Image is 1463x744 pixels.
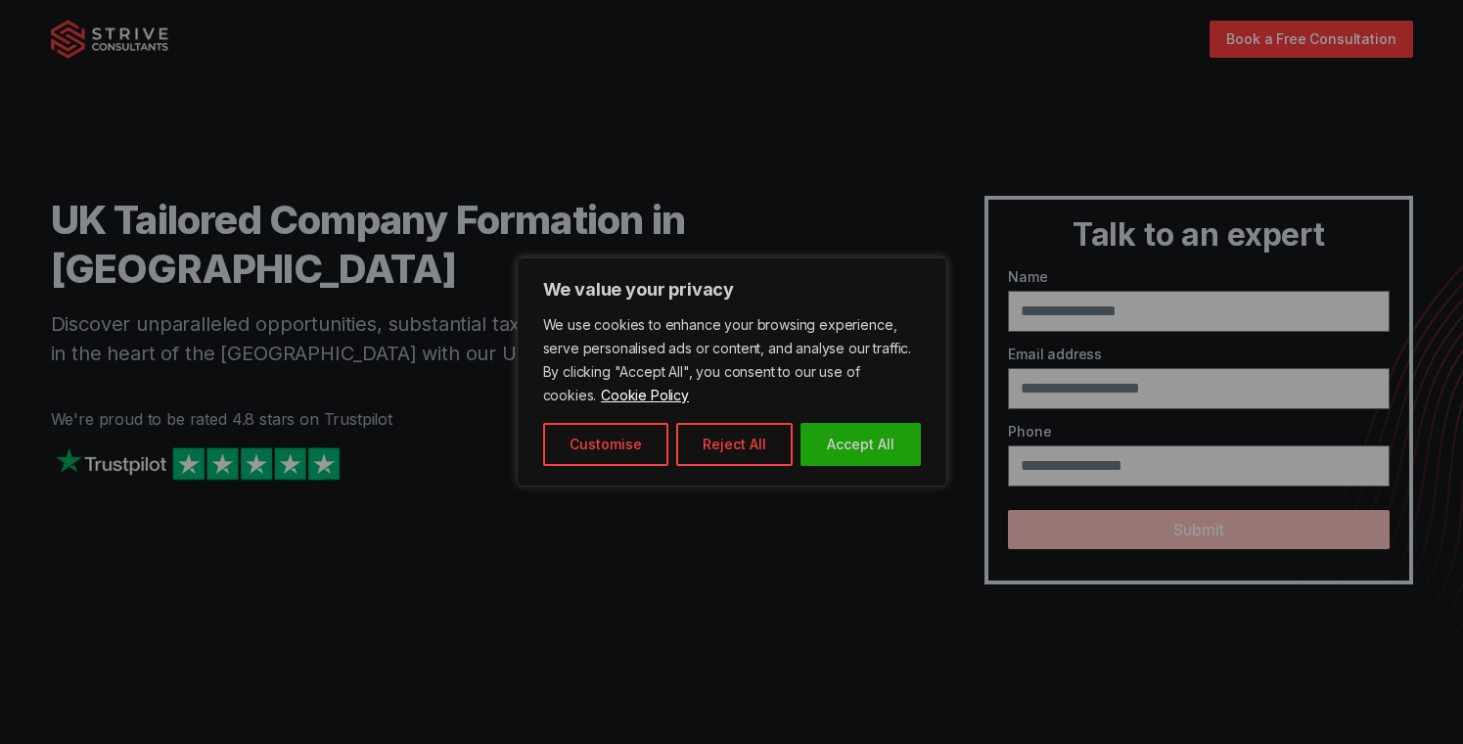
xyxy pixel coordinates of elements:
div: We value your privacy [517,257,947,487]
button: Customise [543,423,668,466]
button: Reject All [676,423,793,466]
button: Accept All [800,423,921,466]
p: We value your privacy [543,278,921,302]
p: We use cookies to enhance your browsing experience, serve personalised ads or content, and analys... [543,313,921,407]
a: Cookie Policy [600,386,690,404]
